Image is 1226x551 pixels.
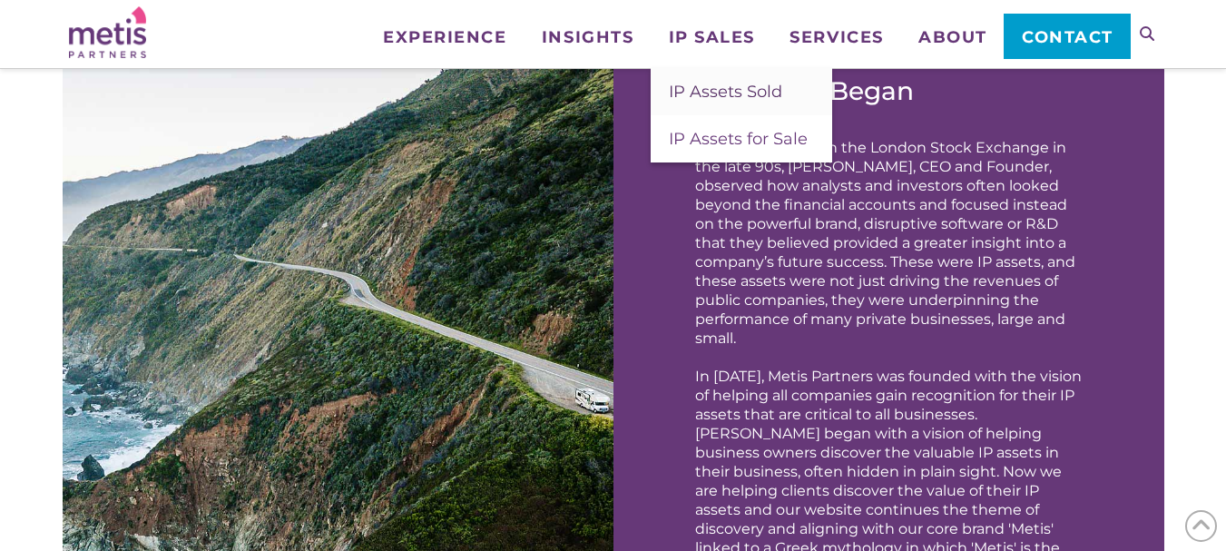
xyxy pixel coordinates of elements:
span: About [918,29,987,45]
span: IP Sales [669,29,755,45]
span: IP Assets Sold [669,82,782,102]
span: Insights [542,29,633,45]
span: IP Assets for Sale [669,129,808,149]
a: Contact [1004,14,1130,59]
h3: How It All Began [695,75,1082,106]
span: Back to Top [1185,510,1217,542]
span: Services [790,29,883,45]
span: Contact [1022,29,1113,45]
p: While working with the London Stock Exchange in the late 90s, [PERSON_NAME], CEO and Founder, obs... [695,138,1082,348]
span: Experience [383,29,506,45]
a: IP Assets Sold [651,68,832,115]
img: Metis Partners [69,6,146,58]
a: IP Assets for Sale [651,115,832,162]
